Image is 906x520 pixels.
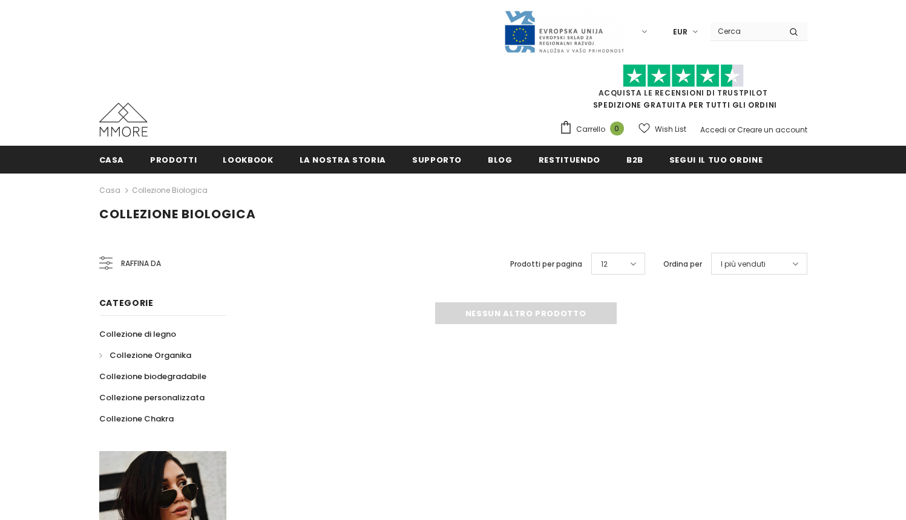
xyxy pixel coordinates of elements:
[599,88,768,98] a: Acquista le recensioni di TrustPilot
[99,413,174,424] span: Collezione Chakra
[669,146,763,173] a: Segui il tuo ordine
[504,26,625,36] a: Javni Razpis
[700,125,726,135] a: Accedi
[300,154,386,166] span: La nostra storia
[99,183,120,198] a: Casa
[132,185,208,195] a: Collezione biologica
[510,258,582,270] label: Prodotti per pagina
[610,122,624,135] span: 0
[669,154,763,166] span: Segui il tuo ordine
[223,146,273,173] a: Lookbook
[99,345,191,366] a: Collezione Organika
[412,154,462,166] span: supporto
[150,154,197,166] span: Prodotti
[638,119,686,140] a: Wish List
[576,123,605,135] span: Carrello
[99,154,125,166] span: Casa
[488,146,513,173] a: Blog
[99,323,176,345] a: Collezione di legno
[121,257,161,270] span: Raffina da
[99,103,148,137] img: Casi MMORE
[559,120,630,138] a: Carrello 0
[99,387,205,408] a: Collezione personalizzata
[488,154,513,166] span: Blog
[99,328,176,340] span: Collezione di legno
[559,70,807,110] span: SPEDIZIONE GRATUITA PER TUTTI GLI ORDINI
[626,154,643,166] span: B2B
[539,146,600,173] a: Restituendo
[626,146,643,173] a: B2B
[539,154,600,166] span: Restituendo
[721,258,766,270] span: I più venduti
[99,371,206,382] span: Collezione biodegradabile
[99,146,125,173] a: Casa
[737,125,807,135] a: Creare un account
[300,146,386,173] a: La nostra storia
[655,123,686,135] span: Wish List
[711,22,780,40] input: Search Site
[673,26,688,38] span: EUR
[601,258,608,270] span: 12
[99,408,174,429] a: Collezione Chakra
[99,366,206,387] a: Collezione biodegradabile
[110,349,191,361] span: Collezione Organika
[504,10,625,54] img: Javni Razpis
[663,258,702,270] label: Ordina per
[99,297,154,309] span: Categorie
[623,64,744,88] img: Fidati di Pilot Stars
[412,146,462,173] a: supporto
[150,146,197,173] a: Prodotti
[223,154,273,166] span: Lookbook
[99,392,205,403] span: Collezione personalizzata
[99,206,256,223] span: Collezione biologica
[728,125,735,135] span: or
